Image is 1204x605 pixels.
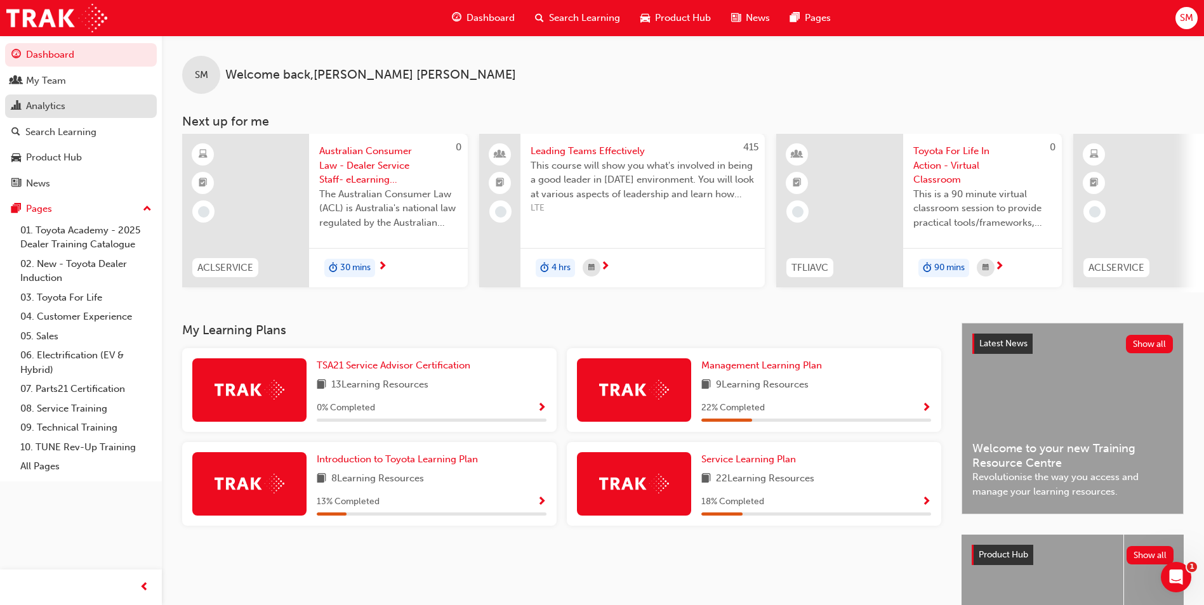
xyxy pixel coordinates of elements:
span: prev-icon [140,580,149,595]
span: Product Hub [979,549,1028,560]
span: next-icon [600,261,610,273]
span: Welcome to your new Training Resource Centre [972,441,1173,470]
span: calendar-icon [588,260,595,276]
a: Dashboard [5,43,157,67]
span: Product Hub [655,11,711,25]
span: 13 Learning Resources [331,377,428,393]
span: news-icon [731,10,741,26]
span: book-icon [317,471,326,487]
span: Show Progress [537,403,546,414]
span: Show Progress [537,497,546,508]
button: DashboardMy TeamAnalyticsSearch LearningProduct HubNews [5,41,157,197]
a: 01. Toyota Academy - 2025 Dealer Training Catalogue [15,221,157,254]
span: 13 % Completed [317,495,380,509]
a: Trak [6,4,107,32]
span: 0 [456,141,461,153]
div: My Team [26,74,66,88]
span: guage-icon [11,49,21,61]
span: next-icon [995,261,1004,273]
span: learningResourceType_INSTRUCTOR_LED-icon [793,146,802,163]
a: pages-iconPages [780,5,841,31]
span: SM [195,68,208,82]
span: Service Learning Plan [701,453,796,465]
span: learningResourceType_ELEARNING-icon [199,146,208,163]
span: car-icon [11,152,21,164]
span: Management Learning Plan [701,360,822,371]
a: Product HubShow all [972,545,1174,565]
span: The Australian Consumer Law (ACL) is Australia's national law regulated by the Australian Competi... [319,187,458,230]
a: All Pages [15,457,157,476]
span: 22 % Completed [701,401,765,415]
span: duration-icon [540,260,549,276]
div: Pages [26,202,52,216]
a: News [5,172,157,195]
span: TSA21 Service Advisor Certification [317,360,470,371]
button: Show Progress [537,494,546,510]
span: Show Progress [922,403,931,414]
a: 04. Customer Experience [15,307,157,327]
span: 0 [1050,141,1055,153]
button: Show Progress [922,400,931,416]
span: Introduction to Toyota Learning Plan [317,453,478,465]
a: search-iconSearch Learning [525,5,630,31]
span: book-icon [701,377,711,393]
span: booktick-icon [793,175,802,192]
span: duration-icon [329,260,338,276]
a: Introduction to Toyota Learning Plan [317,452,483,467]
span: chart-icon [11,101,21,112]
span: ACLSERVICE [1088,261,1144,275]
span: Latest News [979,338,1028,349]
span: booktick-icon [1090,175,1099,192]
span: 0 % Completed [317,401,375,415]
span: 8 Learning Resources [331,471,424,487]
span: Pages [805,11,831,25]
a: 06. Electrification (EV & Hybrid) [15,346,157,379]
span: news-icon [11,178,21,190]
span: learningResourceType_ELEARNING-icon [1090,146,1099,163]
a: 08. Service Training [15,399,157,419]
a: 07. Parts21 Certification [15,379,157,399]
span: Leading Teams Effectively [531,144,755,159]
a: 05. Sales [15,327,157,346]
span: search-icon [535,10,544,26]
span: TFLIAVC [791,261,828,275]
a: guage-iconDashboard [442,5,525,31]
span: This course will show you what's involved in being a good leader in [DATE] environment. You will ... [531,159,755,202]
span: SM [1180,11,1193,25]
div: News [26,176,50,191]
button: SM [1175,7,1198,29]
a: Latest NewsShow allWelcome to your new Training Resource CentreRevolutionise the way you access a... [962,323,1184,514]
a: Product Hub [5,146,157,169]
span: pages-icon [11,204,21,215]
a: 0TFLIAVCToyota For Life In Action - Virtual ClassroomThis is a 90 minute virtual classroom sessio... [776,134,1062,287]
h3: Next up for me [162,114,1204,129]
span: learningRecordVerb_NONE-icon [1089,206,1101,218]
span: Search Learning [549,11,620,25]
span: 1 [1187,562,1197,572]
span: car-icon [640,10,650,26]
span: up-icon [143,201,152,218]
span: LTE [531,201,755,216]
button: Show Progress [922,494,931,510]
div: Analytics [26,99,65,114]
span: booktick-icon [199,175,208,192]
span: 415 [743,141,758,153]
a: car-iconProduct Hub [630,5,721,31]
h3: My Learning Plans [182,323,941,337]
span: News [746,11,770,25]
a: Latest NewsShow all [972,334,1173,354]
span: next-icon [378,261,387,273]
a: news-iconNews [721,5,780,31]
span: duration-icon [923,260,932,276]
span: Dashboard [466,11,515,25]
span: book-icon [701,471,711,487]
span: Revolutionise the way you access and manage your learning resources. [972,470,1173,498]
span: guage-icon [452,10,461,26]
button: Show all [1126,335,1174,353]
img: Trak [215,474,284,493]
span: people-icon [496,146,505,163]
span: pages-icon [790,10,800,26]
button: Pages [5,197,157,221]
iframe: Intercom live chat [1161,562,1191,592]
a: Management Learning Plan [701,358,827,373]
